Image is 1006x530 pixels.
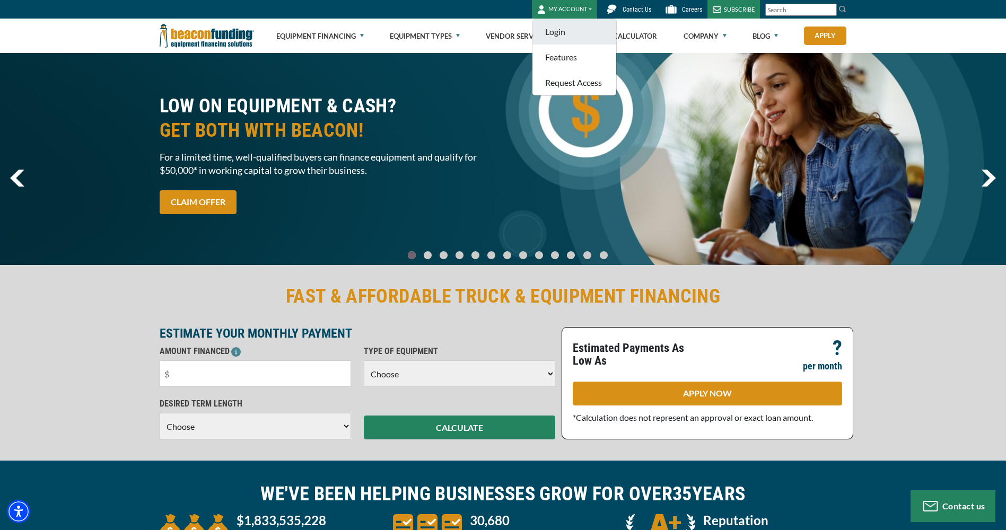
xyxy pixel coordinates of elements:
[160,360,351,387] input: $
[160,190,237,214] a: CLAIM OFFER
[833,342,842,355] p: ?
[981,170,996,187] img: Right Navigator
[517,251,529,260] a: Go To Slide 7
[682,6,702,13] span: Careers
[486,19,556,53] a: Vendor Services
[672,483,692,505] span: 35
[532,70,616,95] a: Request Access
[803,360,842,373] p: per month
[581,251,594,260] a: Go To Slide 11
[597,251,610,260] a: Go To Slide 12
[582,19,657,53] a: Finance Calculator
[10,170,24,187] a: previous
[753,19,778,53] a: Blog
[7,500,30,523] div: Accessibility Menu
[469,251,482,260] a: Go To Slide 4
[160,327,555,340] p: ESTIMATE YOUR MONTHLY PAYMENT
[826,6,834,14] a: Clear search text
[623,6,651,13] span: Contact Us
[160,94,497,143] h2: LOW ON EQUIPMENT & CASH?
[911,490,995,522] button: Contact us
[160,151,497,177] span: For a limited time, well-qualified buyers can finance equipment and qualify for $50,000* in worki...
[405,251,418,260] a: Go To Slide 0
[10,170,24,187] img: Left Navigator
[804,26,846,45] a: Apply
[684,19,727,53] a: Company
[765,4,837,16] input: Search
[160,397,351,410] p: DESIRED TERM LENGTH
[485,251,497,260] a: Go To Slide 5
[501,251,513,260] a: Go To Slide 6
[470,514,572,527] p: 30,680
[237,514,342,527] p: $1,833,535,228
[364,416,555,439] button: CALCULATE
[573,342,701,367] p: Estimated Payments As Low As
[421,251,434,260] a: Go To Slide 1
[942,501,985,511] span: Contact us
[532,45,616,70] a: Features
[160,345,351,358] p: AMOUNT FINANCED
[453,251,466,260] a: Go To Slide 3
[160,284,847,308] h2: FAST & AFFORDABLE TRUCK & EQUIPMENT FINANCING
[532,19,616,45] a: Login - open in a new tab
[437,251,450,260] a: Go To Slide 2
[573,412,813,422] span: *Calculation does not represent an approval or exact loan amount.
[532,251,545,260] a: Go To Slide 8
[838,5,847,13] img: Search
[573,382,842,405] a: APPLY NOW
[548,251,561,260] a: Go To Slide 9
[390,19,460,53] a: Equipment Types
[276,19,364,53] a: Equipment Financing
[160,482,847,506] h2: WE'VE BEEN HELPING BUSINESSES GROW FOR OVER YEARS
[703,514,811,527] p: Reputation
[564,251,578,260] a: Go To Slide 10
[160,19,254,53] img: Beacon Funding Corporation logo
[364,345,555,358] p: TYPE OF EQUIPMENT
[160,118,497,143] span: GET BOTH WITH BEACON!
[981,170,996,187] a: next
